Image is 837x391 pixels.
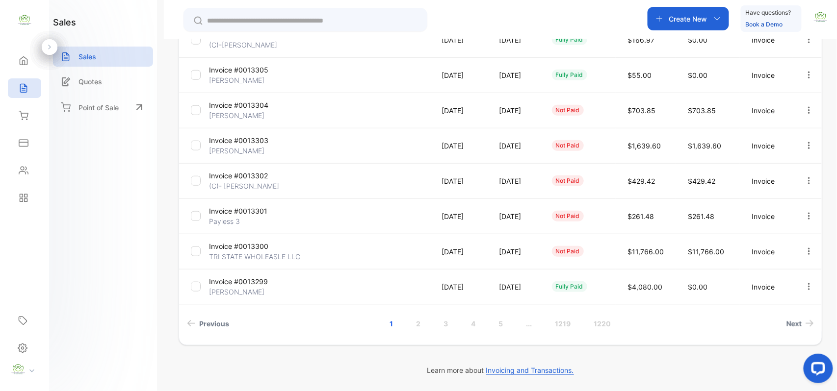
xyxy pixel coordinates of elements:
p: Invoice #0013299 [209,276,283,287]
p: (C)- [PERSON_NAME] [209,181,283,191]
p: [PERSON_NAME] [209,75,283,85]
p: Quotes [78,76,102,87]
a: Page 5 [487,315,515,333]
span: $0.00 [688,71,707,79]
img: logo [17,13,32,27]
p: Invoice #0013302 [209,171,283,181]
p: [DATE] [499,70,532,80]
p: [DATE] [442,35,479,45]
div: not paid [552,246,584,257]
p: Have questions? [746,8,791,18]
p: Invoice [752,70,784,80]
p: Invoice [752,282,784,292]
span: $55.00 [628,71,652,79]
span: $166.97 [628,36,654,44]
p: Invoice #0013301 [209,206,283,216]
ul: Pagination [179,315,822,333]
p: [DATE] [442,176,479,186]
p: Invoice [752,176,784,186]
img: profile [11,362,26,377]
p: [DATE] [499,246,532,257]
p: [DATE] [499,141,532,151]
span: Next [786,318,802,329]
p: [PERSON_NAME] [209,110,283,121]
p: TRI STATE WHOLEASLE LLC [209,251,300,262]
img: avatar [813,10,828,24]
div: not paid [552,140,584,151]
div: not paid [552,175,584,186]
p: Sales [78,51,96,62]
a: Previous page [183,315,233,333]
span: $261.48 [688,212,714,220]
span: $1,639.60 [628,142,661,150]
a: Page 1220 [582,315,623,333]
p: Payless 3 [209,216,283,226]
p: Point of Sale [78,102,119,113]
p: [DATE] [499,211,532,221]
span: $429.42 [628,177,655,185]
p: [DATE] [499,282,532,292]
a: Page 4 [460,315,488,333]
a: Page 3 [432,315,460,333]
div: fully paid [552,70,587,80]
p: Invoice #0013300 [209,241,283,251]
div: fully paid [552,281,587,292]
span: $429.42 [688,177,715,185]
span: $261.48 [628,212,654,220]
p: [PERSON_NAME] [209,146,283,156]
p: Create New [669,14,707,24]
span: $1,639.60 [688,142,721,150]
a: Next page [783,315,818,333]
p: (C)-[PERSON_NAME] [209,40,283,50]
p: Invoice #0013304 [209,100,283,110]
span: Previous [199,318,229,329]
a: Quotes [53,72,153,92]
span: $0.00 [688,283,707,291]
p: Invoice #0013305 [209,65,283,75]
p: [DATE] [442,105,479,116]
p: Invoice [752,246,784,257]
p: [DATE] [442,211,479,221]
a: Sales [53,47,153,67]
button: Create New [648,7,729,30]
a: Book a Demo [746,21,783,28]
h1: sales [53,16,76,29]
p: Invoice [752,141,784,151]
iframe: LiveChat chat widget [796,350,837,391]
p: [DATE] [499,35,532,45]
span: $4,080.00 [628,283,662,291]
a: Page 2 [405,315,433,333]
p: Learn more about [179,365,822,375]
p: [DATE] [442,141,479,151]
p: Invoice [752,211,784,221]
span: $11,766.00 [628,247,664,256]
p: Invoice #0013303 [209,135,283,146]
div: fully paid [552,34,587,45]
p: [DATE] [499,105,532,116]
a: Page 1219 [544,315,583,333]
p: Invoice [752,35,784,45]
a: Point of Sale [53,97,153,118]
p: [DATE] [442,282,479,292]
a: Page 1 is your current page [378,315,405,333]
span: $703.85 [688,106,716,115]
p: [DATE] [442,246,479,257]
span: Invoicing and Transactions. [486,366,574,375]
span: $11,766.00 [688,247,724,256]
p: [PERSON_NAME] [209,287,283,297]
span: $703.85 [628,106,655,115]
div: not paid [552,211,584,221]
p: Invoice [752,105,784,116]
button: avatar [813,7,828,30]
a: Jump forward [515,315,544,333]
p: [DATE] [442,70,479,80]
div: not paid [552,105,584,116]
p: [DATE] [499,176,532,186]
span: $0.00 [688,36,707,44]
